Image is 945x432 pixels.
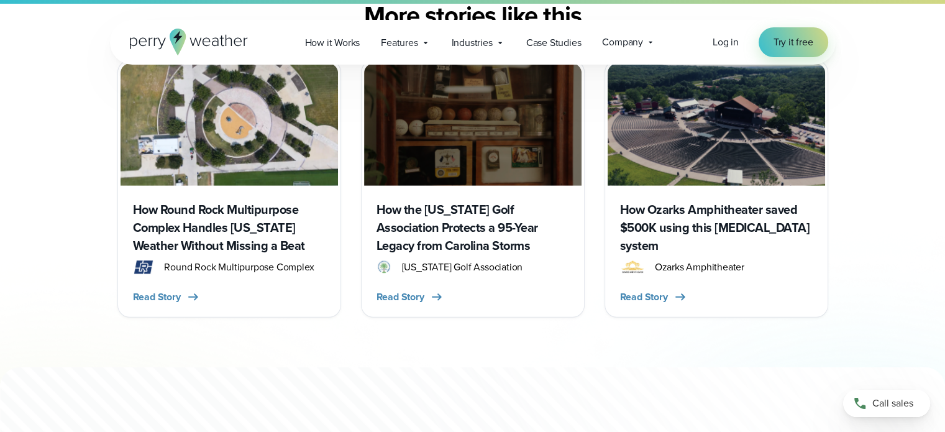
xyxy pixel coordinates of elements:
[133,201,326,255] h3: How Round Rock Multipurpose Complex Handles [US_STATE] Weather Without Missing a Beat
[133,260,155,275] img: round rock
[164,260,314,275] span: Round Rock Multipurpose Complex
[377,290,424,305] span: Read Story
[377,290,444,305] button: Read Story
[305,35,360,50] span: How it Works
[526,35,582,50] span: Case Studies
[620,290,668,305] span: Read Story
[401,260,523,275] span: [US_STATE] Golf Association
[655,260,744,275] span: Ozarks Amphitheater
[117,60,341,318] a: Round Rock Complex How Round Rock Multipurpose Complex Handles [US_STATE] Weather Without Missing...
[110,1,836,30] h2: More stories like this
[452,35,493,50] span: Industries
[602,35,643,50] span: Company
[605,60,828,318] a: How Ozarks Amphitheater saved $500K using this [MEDICAL_DATA] system Ozarks Amphitehater Logo Oza...
[516,30,592,55] a: Case Studies
[759,27,828,57] a: Try it free
[620,201,813,255] h3: How Ozarks Amphitheater saved $500K using this [MEDICAL_DATA] system
[620,260,645,275] img: Ozarks Amphitehater Logo
[121,63,338,186] img: Round Rock Complex
[381,35,418,50] span: Features
[713,35,739,49] span: Log in
[620,290,688,305] button: Read Story
[872,396,913,411] span: Call sales
[713,35,739,50] a: Log in
[843,390,930,417] a: Call sales
[377,260,392,275] img: SCGA
[133,290,181,305] span: Read Story
[294,30,371,55] a: How it Works
[133,290,201,305] button: Read Story
[377,201,569,255] h3: How the [US_STATE] Golf Association Protects a 95-Year Legacy from Carolina Storms
[361,60,585,318] a: How the [US_STATE] Golf Association Protects a 95-Year Legacy from Carolina Storms SCGA [US_STATE...
[774,35,813,50] span: Try it free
